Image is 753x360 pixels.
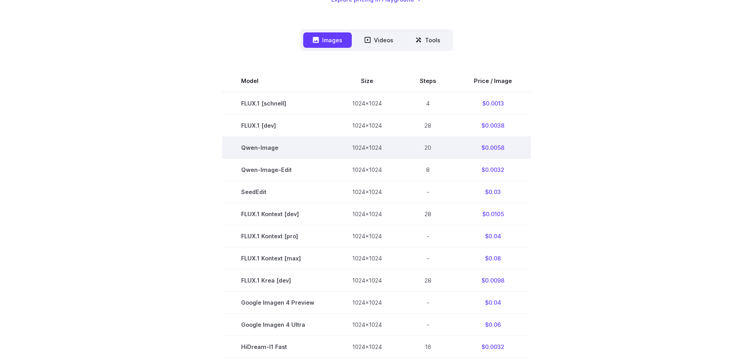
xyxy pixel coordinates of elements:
[401,92,455,115] td: 4
[401,136,455,158] td: 20
[401,314,455,336] td: -
[455,92,531,115] td: $0.0013
[333,247,401,270] td: 1024x1024
[401,292,455,314] td: -
[455,136,531,158] td: $0.0058
[406,32,450,48] button: Tools
[222,292,333,314] td: Google Imagen 4 Preview
[333,181,401,203] td: 1024x1024
[333,270,401,292] td: 1024x1024
[333,92,401,115] td: 1024x1024
[222,114,333,136] td: FLUX.1 [dev]
[333,225,401,247] td: 1024x1024
[222,92,333,115] td: FLUX.1 [schnell]
[303,32,352,48] button: Images
[401,247,455,270] td: -
[455,270,531,292] td: $0.0098
[401,158,455,181] td: 8
[455,181,531,203] td: $0.03
[355,32,403,48] button: Videos
[455,314,531,336] td: $0.06
[401,336,455,358] td: 16
[222,314,333,336] td: Google Imagen 4 Ultra
[333,70,401,92] th: Size
[222,336,333,358] td: HiDream-I1 Fast
[333,292,401,314] td: 1024x1024
[222,225,333,247] td: FLUX.1 Kontext [pro]
[401,181,455,203] td: -
[333,203,401,225] td: 1024x1024
[401,114,455,136] td: 28
[455,336,531,358] td: $0.0032
[333,314,401,336] td: 1024x1024
[455,247,531,270] td: $0.08
[222,181,333,203] td: SeedEdit
[222,158,333,181] td: Qwen-Image-Edit
[401,225,455,247] td: -
[455,203,531,225] td: $0.0105
[455,225,531,247] td: $0.04
[222,270,333,292] td: FLUX.1 Krea [dev]
[333,336,401,358] td: 1024x1024
[333,136,401,158] td: 1024x1024
[333,114,401,136] td: 1024x1024
[222,70,333,92] th: Model
[455,158,531,181] td: $0.0032
[401,203,455,225] td: 28
[455,114,531,136] td: $0.0038
[455,70,531,92] th: Price / Image
[401,70,455,92] th: Steps
[333,158,401,181] td: 1024x1024
[222,203,333,225] td: FLUX.1 Kontext [dev]
[222,136,333,158] td: Qwen-Image
[455,292,531,314] td: $0.04
[222,247,333,270] td: FLUX.1 Kontext [max]
[401,270,455,292] td: 28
